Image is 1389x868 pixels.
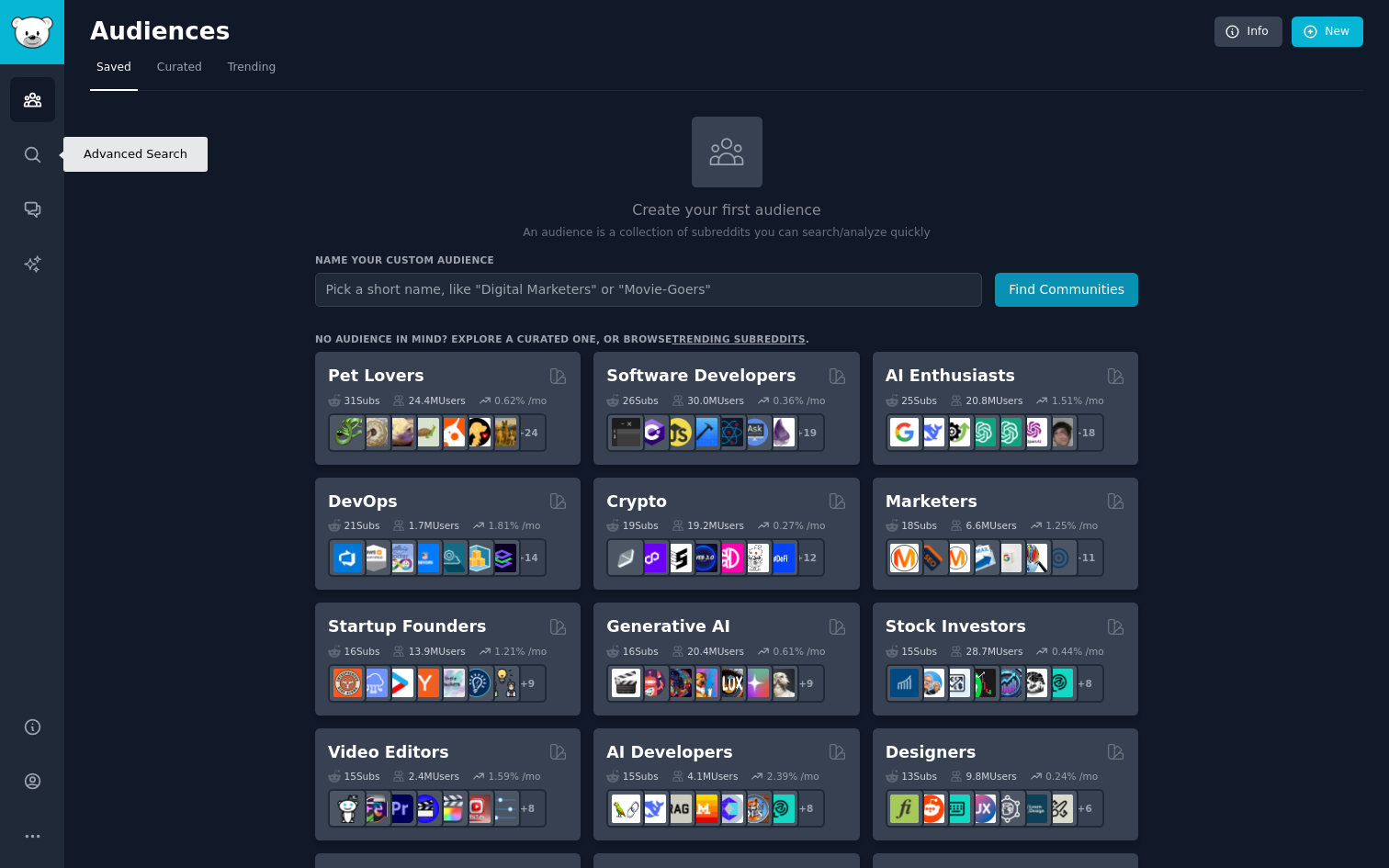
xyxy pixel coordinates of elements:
div: + 8 [508,789,547,828]
div: 2.4M Users [392,770,459,783]
img: growmybusiness [488,669,516,697]
div: 28.7M Users [950,645,1022,658]
div: 15 Sub s [606,770,658,783]
h2: Audiences [90,17,1214,47]
div: + 9 [508,664,547,703]
img: Emailmarketing [967,544,996,572]
img: LangChain [612,795,640,823]
a: trending subreddits [672,333,805,344]
img: OpenAIDev [1019,418,1047,446]
div: 9.8M Users [950,770,1017,783]
img: technicalanalysis [1045,669,1073,697]
div: + 19 [786,413,825,452]
div: 26 Sub s [606,394,658,407]
img: StocksAndTrading [993,669,1022,697]
div: + 24 [508,413,547,452]
div: + 12 [786,538,825,577]
div: + 14 [508,538,547,577]
a: Saved [90,53,138,91]
img: herpetology [333,418,362,446]
div: 20.4M Users [672,645,744,658]
div: No audience in mind? Explore a curated one, or browse . [315,333,809,345]
img: Rag [663,795,692,823]
input: Pick a short name, like "Digital Marketers" or "Movie-Goers" [315,273,982,307]
img: Trading [967,669,996,697]
img: deepdream [663,669,692,697]
div: 31 Sub s [328,394,379,407]
div: 13 Sub s [886,770,937,783]
img: OpenSourceAI [715,795,743,823]
button: Find Communities [995,273,1138,307]
img: starryai [740,669,769,697]
div: 1.7M Users [392,519,459,532]
h2: Generative AI [606,615,730,638]
p: An audience is a collection of subreddits you can search/analyze quickly [315,225,1138,242]
div: + 18 [1066,413,1104,452]
div: 19.2M Users [672,519,744,532]
img: learnjavascript [663,418,692,446]
img: googleads [993,544,1022,572]
h2: Software Developers [606,365,796,388]
h2: AI Enthusiasts [886,365,1015,388]
img: finalcutpro [436,795,465,823]
div: 13.9M Users [392,645,465,658]
h2: Create your first audience [315,199,1138,222]
h2: AI Developers [606,741,732,764]
img: defiblockchain [715,544,743,572]
div: 2.39 % /mo [767,770,819,783]
img: GummySearch logo [11,17,53,49]
img: content_marketing [890,544,919,572]
img: indiehackers [436,669,465,697]
img: startup [385,669,413,697]
span: Trending [228,60,276,76]
div: 16 Sub s [606,645,658,658]
div: 6.6M Users [950,519,1017,532]
a: Info [1214,17,1282,48]
img: swingtrading [1019,669,1047,697]
img: postproduction [488,795,516,823]
div: + 11 [1066,538,1104,577]
h2: Video Editors [328,741,449,764]
img: dividends [890,669,919,697]
img: ycombinator [411,669,439,697]
div: 1.21 % /mo [494,645,547,658]
img: logodesign [916,795,944,823]
img: UX_Design [1045,795,1073,823]
img: dogbreed [488,418,516,446]
img: software [612,418,640,446]
img: FluxAI [715,669,743,697]
img: platformengineering [436,544,465,572]
img: dalle2 [638,669,666,697]
div: + 8 [1066,664,1104,703]
h3: Name your custom audience [315,254,1138,266]
img: Docker_DevOps [385,544,413,572]
h2: Startup Founders [328,615,486,638]
div: 25 Sub s [886,394,937,407]
img: 0xPolygon [638,544,666,572]
div: 18 Sub s [886,519,937,532]
span: Saved [96,60,131,76]
div: 21 Sub s [328,519,379,532]
img: ballpython [359,418,388,446]
img: DeepSeek [638,795,666,823]
h2: Crypto [606,490,667,513]
img: AItoolsCatalog [942,418,970,446]
img: MarketingResearch [1019,544,1047,572]
div: + 8 [786,789,825,828]
div: + 9 [786,664,825,703]
div: 15 Sub s [328,770,379,783]
div: 19 Sub s [606,519,658,532]
img: csharp [638,418,666,446]
h2: Marketers [886,490,977,513]
div: 24.4M Users [392,394,465,407]
img: chatgpt_prompts_ [993,418,1022,446]
div: 0.24 % /mo [1045,770,1098,783]
div: 1.51 % /mo [1052,394,1104,407]
img: web3 [689,544,717,572]
img: UXDesign [967,795,996,823]
img: sdforall [689,669,717,697]
div: 20.8M Users [950,394,1022,407]
img: ethfinance [612,544,640,572]
img: turtle [411,418,439,446]
img: DreamBooth [766,669,795,697]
